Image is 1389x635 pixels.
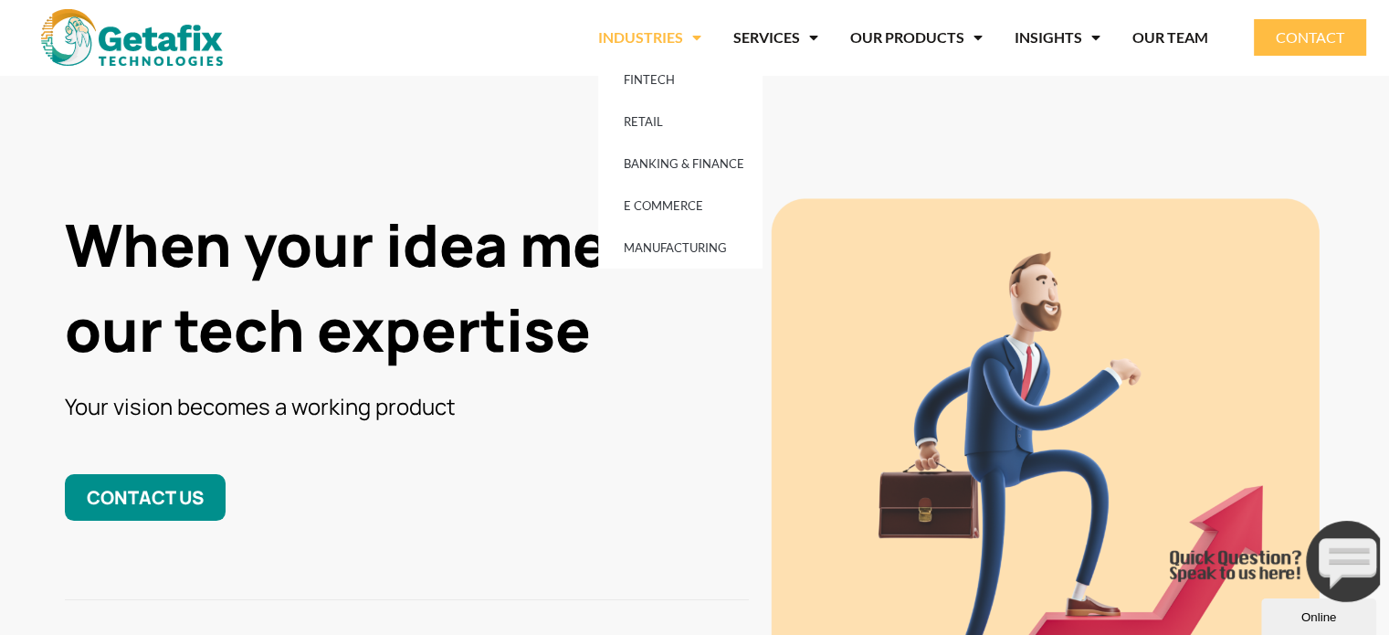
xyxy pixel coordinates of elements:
[1254,19,1366,56] a: CONTACT
[733,16,818,58] a: SERVICES
[41,9,223,66] img: web and mobile application development company
[65,474,226,521] a: CONTACT US
[598,58,763,101] a: FINTECH
[598,227,763,269] a: MANUFACTURING
[65,203,750,373] h1: When your idea meets our tech expertise
[1261,595,1380,635] iframe: chat widget
[598,143,763,185] a: BANKING & FINANCE
[598,58,763,269] ul: INDUSTRIES
[87,485,204,510] span: CONTACT US
[1163,513,1380,609] iframe: chat widget
[850,16,983,58] a: OUR PRODUCTS
[273,16,1208,58] nav: Menu
[1276,30,1344,45] span: CONTACT
[598,185,763,227] a: E COMMERCE
[1015,16,1100,58] a: INSIGHTS
[65,391,750,421] h3: Your vision becomes a working product
[598,101,763,143] a: RETAIL
[598,16,701,58] a: INDUSTRIES
[1132,16,1208,58] a: OUR TEAM
[7,7,225,89] img: Chat attention grabber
